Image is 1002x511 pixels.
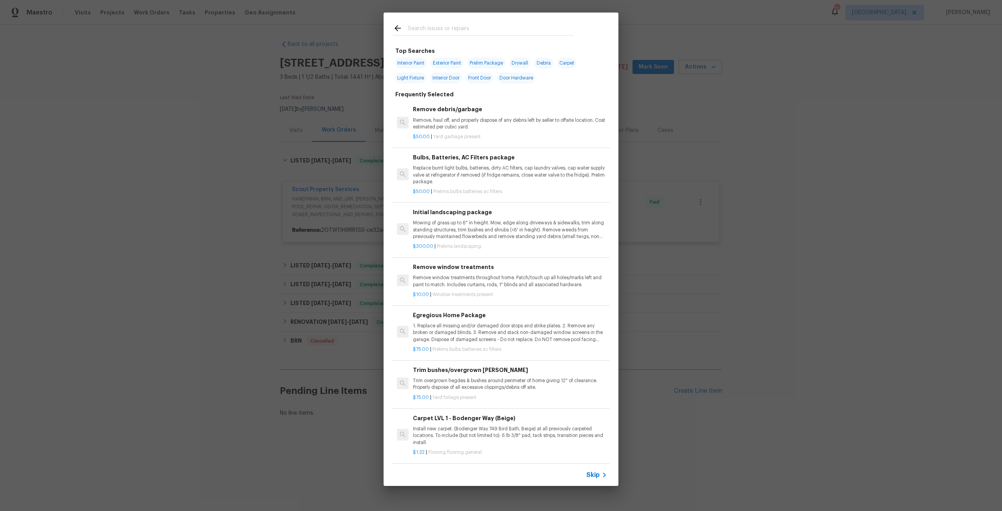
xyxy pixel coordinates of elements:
h6: Initial landscaping package [413,208,607,217]
span: Yard garbage present [433,134,481,139]
span: Prelims bulbs batteries ac filters [433,189,502,194]
span: Flooring flooring general [428,450,482,455]
span: Interior Door [430,72,462,83]
p: | [413,188,607,195]
span: $50.00 [413,189,430,194]
h6: Frequently Selected [395,90,454,99]
span: Yard foilage present [433,395,476,400]
span: Exterior Paint [431,58,463,69]
span: Skip [586,471,600,479]
span: Prelim Package [467,58,505,69]
span: $50.00 [413,134,430,139]
span: $10.00 [413,292,429,297]
p: | [413,449,607,456]
p: | [413,134,607,140]
p: | [413,394,607,401]
span: Prelims bulbs batteries ac filters [433,347,501,352]
p: Remove, haul off, and properly dispose of any debris left by seller to offsite location. Cost est... [413,117,607,130]
p: 1. Replace all missing and/or damaged door stops and strike plates. 2. Remove any broken or damag... [413,323,607,343]
h6: Carpet LVL 1 - Bodenger Way (Beige) [413,414,607,423]
span: Light Fixture [395,72,426,83]
span: Interior Paint [395,58,427,69]
span: Debris [534,58,553,69]
span: Drywall [509,58,530,69]
p: | [413,243,607,250]
span: $75.00 [413,347,429,352]
span: Prelims landscaping [437,244,481,249]
span: Carpet [557,58,577,69]
h6: Remove window treatments [413,263,607,271]
span: $75.00 [413,395,429,400]
span: Front Door [466,72,493,83]
p: Install new carpet. (Bodenger Way 749 Bird Bath, Beige) at all previously carpeted locations. To ... [413,426,607,446]
p: | [413,346,607,353]
h6: Remove debris/garbage [413,105,607,114]
span: $1.32 [413,450,425,455]
h6: Bulbs, Batteries, AC Filters package [413,153,607,162]
h6: Top Searches [395,47,435,55]
p: Mowing of grass up to 6" in height. Mow, edge along driveways & sidewalks, trim along standing st... [413,220,607,240]
h6: Trim bushes/overgrown [PERSON_NAME] [413,366,607,374]
p: Replace burnt light bulbs, batteries, dirty AC filters, cap laundry valves, cap water supply valv... [413,165,607,185]
span: $300.00 [413,244,433,249]
h6: Egregious Home Package [413,311,607,320]
p: Trim overgrown hegdes & bushes around perimeter of home giving 12" of clearance. Properly dispose... [413,377,607,391]
p: Remove window treatments throughout home. Patch/touch up all holes/marks left and paint to match.... [413,274,607,288]
span: Door Hardware [497,72,535,83]
span: Window treatments present [433,292,493,297]
p: | [413,291,607,298]
input: Search issues or repairs [408,23,574,35]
